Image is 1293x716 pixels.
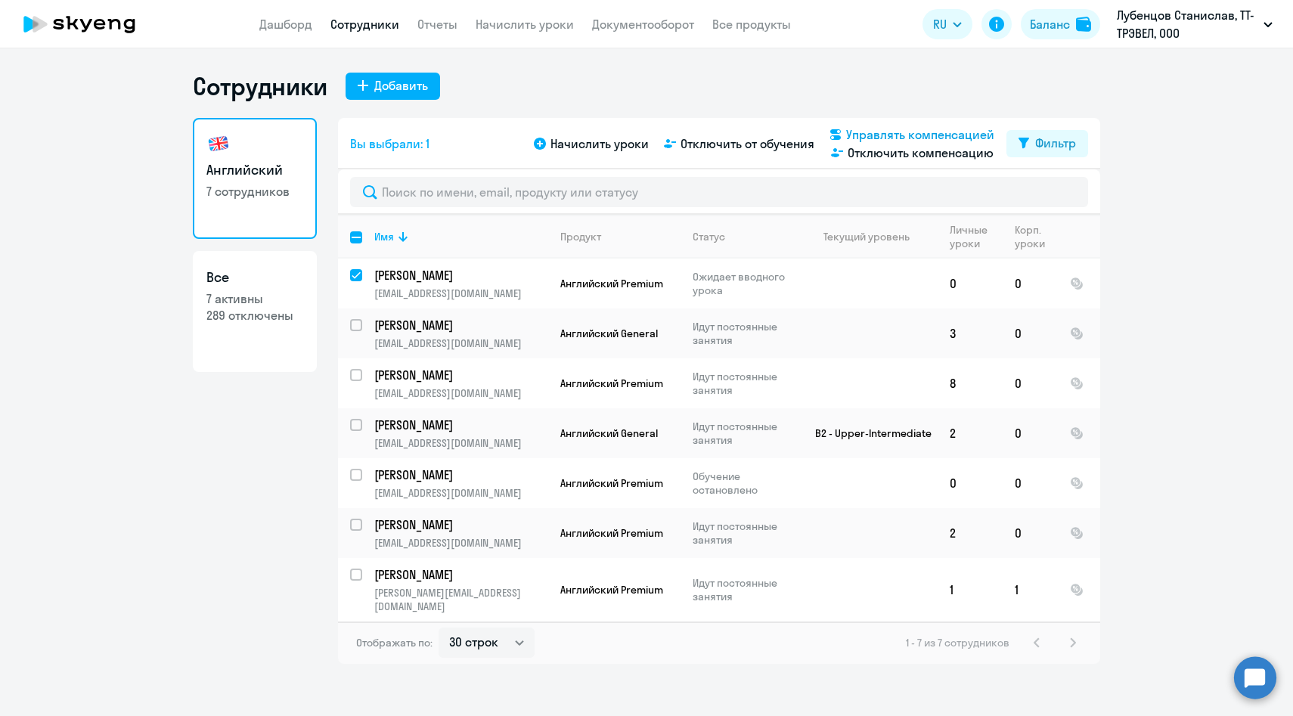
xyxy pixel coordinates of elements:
p: Идут постоянные занятия [693,370,796,397]
button: Балансbalance [1021,9,1100,39]
p: Ожидает вводного урока [693,270,796,297]
div: Добавить [374,76,428,95]
td: 0 [1003,508,1058,558]
td: 1 [938,558,1003,621]
img: english [206,132,231,156]
p: Идут постоянные занятия [693,576,796,603]
div: Фильтр [1035,134,1076,152]
div: Имя [374,230,394,243]
a: [PERSON_NAME] [374,566,547,583]
input: Поиск по имени, email, продукту или статусу [350,177,1088,207]
span: Управлять компенсацией [846,126,994,144]
p: [PERSON_NAME] [374,267,545,284]
div: Личные уроки [950,223,1002,250]
a: [PERSON_NAME] [374,516,547,533]
span: Английский Premium [560,277,663,290]
a: [PERSON_NAME] [374,417,547,433]
p: Лубенцов Станислав, ТТ-ТРЭВЕЛ, ООО [1117,6,1257,42]
button: RU [922,9,972,39]
a: Начислить уроки [476,17,574,32]
span: Английский General [560,426,658,440]
p: [PERSON_NAME] [374,417,545,433]
p: [EMAIL_ADDRESS][DOMAIN_NAME] [374,336,547,350]
div: Текущий уровень [823,230,910,243]
p: Идут постоянные занятия [693,420,796,447]
p: Идут постоянные занятия [693,519,796,547]
td: 0 [1003,408,1058,458]
span: Вы выбрали: 1 [350,135,429,153]
div: Личные уроки [950,223,992,250]
button: Добавить [346,73,440,100]
span: Английский General [560,327,658,340]
div: Продукт [560,230,680,243]
h3: Все [206,268,303,287]
span: 1 - 7 из 7 сотрудников [906,636,1009,649]
div: Текущий уровень [809,230,937,243]
p: Идут постоянные занятия [693,320,796,347]
td: B2 - Upper-Intermediate [797,408,938,458]
p: 7 сотрудников [206,183,303,200]
span: Отображать по: [356,636,433,649]
p: [EMAIL_ADDRESS][DOMAIN_NAME] [374,486,547,500]
a: Английский7 сотрудников [193,118,317,239]
p: [PERSON_NAME] [374,516,545,533]
p: [PERSON_NAME] [374,466,545,483]
a: [PERSON_NAME] [374,367,547,383]
a: [PERSON_NAME] [374,317,547,333]
a: Дашборд [259,17,312,32]
p: [PERSON_NAME] [374,566,545,583]
td: 0 [1003,358,1058,408]
span: Начислить уроки [550,135,649,153]
td: 2 [938,408,1003,458]
div: Статус [693,230,796,243]
h3: Английский [206,160,303,180]
a: Сотрудники [330,17,399,32]
div: Продукт [560,230,601,243]
button: Лубенцов Станислав, ТТ-ТРЭВЕЛ, ООО [1109,6,1280,42]
p: [EMAIL_ADDRESS][DOMAIN_NAME] [374,386,547,400]
span: Отключить компенсацию [848,144,994,162]
p: [PERSON_NAME] [374,367,545,383]
td: 0 [1003,458,1058,508]
a: [PERSON_NAME] [374,466,547,483]
td: 3 [938,308,1003,358]
span: RU [933,15,947,33]
div: Баланс [1030,15,1070,33]
td: 8 [938,358,1003,408]
td: 0 [1003,259,1058,308]
a: Все7 активны289 отключены [193,251,317,372]
div: Корп. уроки [1015,223,1047,250]
td: 0 [1003,308,1058,358]
a: [PERSON_NAME] [374,267,547,284]
p: 7 активны [206,290,303,307]
span: Английский Premium [560,583,663,597]
p: [EMAIL_ADDRESS][DOMAIN_NAME] [374,287,547,300]
p: [EMAIL_ADDRESS][DOMAIN_NAME] [374,536,547,550]
td: 0 [938,259,1003,308]
button: Фильтр [1006,130,1088,157]
p: 289 отключены [206,307,303,324]
td: 2 [938,508,1003,558]
p: [PERSON_NAME][EMAIL_ADDRESS][DOMAIN_NAME] [374,586,547,613]
h1: Сотрудники [193,71,327,101]
span: Английский Premium [560,377,663,390]
a: Отчеты [417,17,457,32]
span: Английский Premium [560,526,663,540]
span: Английский Premium [560,476,663,490]
span: Отключить от обучения [681,135,814,153]
td: 0 [938,458,1003,508]
td: 1 [1003,558,1058,621]
div: Корп. уроки [1015,223,1057,250]
p: [EMAIL_ADDRESS][DOMAIN_NAME] [374,436,547,450]
div: Имя [374,230,547,243]
a: Документооборот [592,17,694,32]
img: balance [1076,17,1091,32]
p: Обучение остановлено [693,470,796,497]
div: Статус [693,230,725,243]
a: Все продукты [712,17,791,32]
p: [PERSON_NAME] [374,317,545,333]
